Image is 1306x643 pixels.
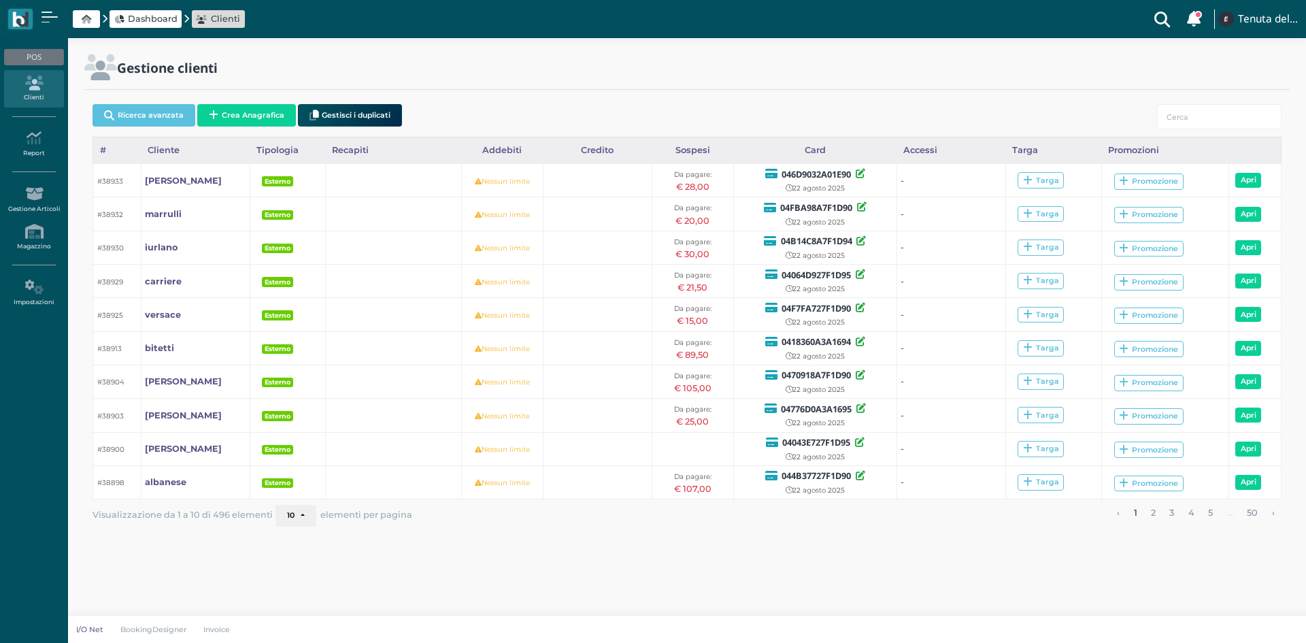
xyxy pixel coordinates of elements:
div: Targa [1023,310,1059,320]
a: Apri [1235,207,1261,222]
iframe: Help widget launcher [1209,601,1294,631]
div: Promozione [1119,378,1178,388]
td: - [897,298,1005,331]
div: € 89,50 [656,348,729,361]
td: - [897,331,1005,365]
div: Targa [1023,410,1059,421]
a: Apri [1235,274,1261,288]
div: Targa [1005,137,1101,163]
a: alla pagina 3 [1165,505,1179,523]
small: Da pagare: [674,338,711,347]
a: pagina successiva [1267,505,1279,523]
small: Nessun limite [475,311,530,320]
button: Ricerca avanzata [93,104,195,127]
a: Gestione Articoli [4,181,63,218]
div: € 107,00 [656,482,729,495]
div: Promozione [1119,310,1178,320]
small: #38932 [97,210,123,219]
small: #38933 [97,177,123,186]
b: 04776D0A3A1695 [781,403,852,415]
small: 22 agosto 2025 [786,352,845,361]
b: albanese [145,477,186,487]
span: 10 [287,511,295,521]
div: Promozione [1119,478,1178,489]
a: Report [4,125,63,163]
small: #38898 [97,478,124,487]
b: Esterno [265,312,290,319]
small: 22 agosto 2025 [786,452,845,461]
div: € 28,00 [656,180,729,193]
b: Esterno [265,412,290,420]
div: Targa [1023,376,1059,386]
td: - [897,265,1005,298]
b: [PERSON_NAME] [145,376,222,386]
a: Apri [1235,408,1261,423]
a: alla pagina 50 [1243,505,1262,523]
small: #38930 [97,244,124,252]
div: Targa [1023,209,1059,219]
a: Apri [1235,475,1261,490]
div: Cliente [141,137,250,163]
small: 22 agosto 2025 [786,284,845,293]
div: Recapiti [325,137,461,163]
small: 22 agosto 2025 [786,251,845,260]
div: € 21,50 [656,281,729,294]
div: Promozioni [1102,137,1229,163]
b: 04B14C8A7F1D94 [781,235,852,247]
b: Esterno [265,378,290,386]
b: versace [145,310,181,320]
div: Targa [1023,242,1059,252]
div: Accessi [897,137,1005,163]
a: [PERSON_NAME] [145,174,222,187]
b: [PERSON_NAME] [145,444,222,454]
img: ... [1218,12,1233,27]
td: - [897,231,1005,264]
span: Visualizzazione da 1 a 10 di 496 elementi [93,506,273,524]
b: Esterno [265,244,290,252]
small: #38900 [97,445,124,454]
input: Cerca [1157,104,1282,129]
div: Sospesi [652,137,733,163]
b: iurlano [145,242,178,252]
a: pagina precedente [1113,505,1124,523]
small: Da pagare: [674,203,711,212]
td: - [897,465,1005,499]
a: alla pagina 1 [1129,505,1141,523]
a: [PERSON_NAME] [145,375,222,388]
b: [PERSON_NAME] [145,176,222,186]
b: 04FBA98A7F1D90 [780,201,852,214]
div: Promozione [1119,277,1178,287]
small: Nessun limite [475,344,530,353]
div: Targa [1023,176,1059,186]
a: Impostazioni [4,274,63,312]
small: Nessun limite [475,478,530,487]
a: Apri [1235,374,1261,389]
small: Da pagare: [674,372,711,380]
h2: Gestione clienti [117,61,218,75]
small: 22 agosto 2025 [786,318,845,327]
a: Apri [1235,341,1261,356]
button: Gestisci i duplicati [298,104,402,127]
div: € 15,00 [656,314,729,327]
b: Esterno [265,446,290,453]
a: carriere [145,275,182,288]
small: Nessun limite [475,210,530,219]
b: [PERSON_NAME] [145,410,222,421]
a: alla pagina 5 [1204,505,1218,523]
a: bitetti [145,342,174,355]
h4: Tenuta del Barco [1238,14,1298,25]
small: Da pagare: [674,170,711,179]
b: carriere [145,276,182,286]
a: Apri [1235,307,1261,322]
div: Tipologia [250,137,325,163]
div: € 20,00 [656,214,729,227]
small: Da pagare: [674,237,711,246]
div: Promozione [1119,244,1178,254]
small: 22 agosto 2025 [786,385,845,394]
small: 22 agosto 2025 [786,184,845,193]
div: Promozione [1119,445,1178,455]
a: Apri [1235,442,1261,457]
b: 04064D927F1D95 [782,269,851,281]
small: #38929 [97,278,123,286]
a: Magazzino [4,218,63,256]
